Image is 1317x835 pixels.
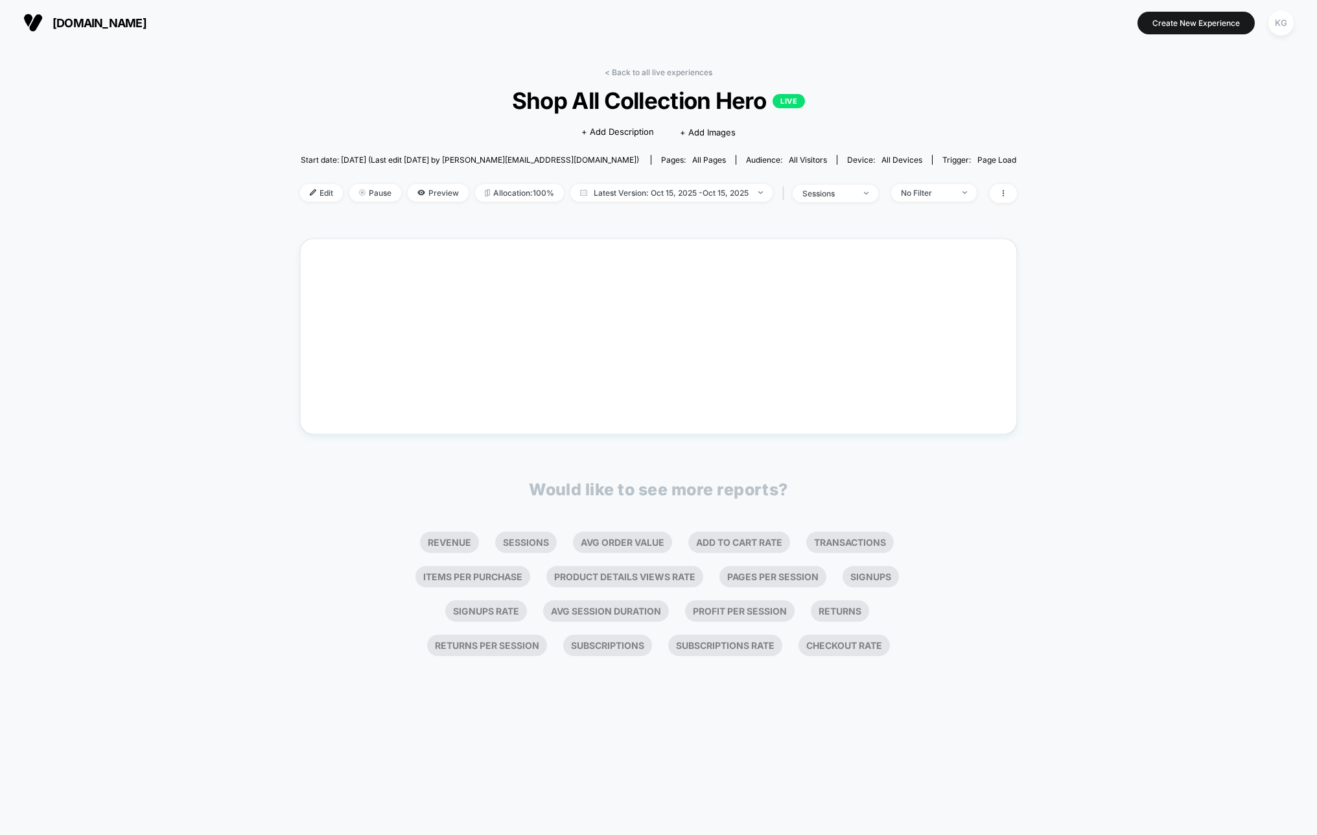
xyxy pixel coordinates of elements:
li: Profit Per Session [685,600,795,622]
span: Pause [349,184,401,202]
a: < Back to all live experiences [605,67,712,77]
span: Device: [837,155,932,165]
span: | [779,184,793,203]
div: Trigger: [942,155,1016,165]
li: Returns Per Session [427,635,547,656]
button: [DOMAIN_NAME] [19,12,150,33]
li: Signups [843,566,899,587]
div: Pages: [661,155,726,165]
div: Audience: [746,155,827,165]
li: Items Per Purchase [415,566,530,587]
span: Shop All Collection Hero [336,87,981,114]
li: Returns [811,600,869,622]
li: Revenue [420,532,479,553]
span: all devices [881,155,922,165]
span: + Add Description [581,126,654,139]
span: Latest Version: Oct 15, 2025 - Oct 15, 2025 [570,184,773,202]
li: Signups Rate [445,600,527,622]
span: Preview [408,184,469,202]
img: end [864,192,868,194]
span: Page Load [977,155,1016,165]
li: Checkout Rate [798,635,890,656]
li: Pages Per Session [719,566,826,587]
p: Would like to see more reports? [529,480,788,499]
button: KG [1265,10,1298,36]
span: All Visitors [789,155,827,165]
li: Sessions [495,532,557,553]
div: KG [1268,10,1294,36]
img: rebalance [485,189,490,196]
img: Visually logo [23,13,43,32]
div: No Filter [901,188,953,198]
li: Avg Order Value [573,532,672,553]
li: Subscriptions [563,635,652,656]
img: end [359,189,366,196]
img: calendar [580,189,587,196]
span: Edit [300,184,343,202]
span: Allocation: 100% [475,184,564,202]
p: LIVE [773,94,805,108]
span: + Add Images [680,127,736,137]
span: Start date: [DATE] (Last edit [DATE] by [PERSON_NAME][EMAIL_ADDRESS][DOMAIN_NAME]) [301,155,639,165]
li: Product Details Views Rate [546,566,703,587]
li: Subscriptions Rate [668,635,782,656]
button: Create New Experience [1137,12,1255,34]
img: edit [310,189,316,196]
li: Avg Session Duration [543,600,669,622]
span: [DOMAIN_NAME] [52,16,146,30]
li: Transactions [806,532,894,553]
img: end [758,191,763,194]
span: all pages [692,155,726,165]
img: end [962,191,967,194]
div: sessions [802,189,854,198]
li: Add To Cart Rate [688,532,790,553]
